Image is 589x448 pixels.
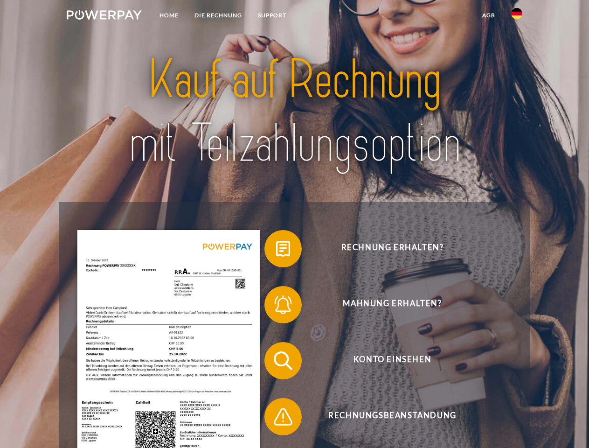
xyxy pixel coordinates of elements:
img: qb_warning.svg [271,405,295,428]
span: Konto einsehen [278,342,506,379]
button: Rechnung erhalten? [264,230,507,267]
img: qb_bill.svg [271,237,295,260]
img: de [511,8,522,19]
a: DIE RECHNUNG [187,7,250,24]
a: Home [152,7,187,24]
button: Rechnungsbeanstandung [264,398,507,435]
img: qb_bell.svg [271,293,295,316]
span: Rechnung erhalten? [278,230,506,267]
button: Mahnung erhalten? [264,286,507,323]
button: Konto einsehen [264,342,507,379]
span: Mahnung erhalten? [278,286,506,323]
a: agb [474,7,503,24]
img: qb_search.svg [271,349,295,372]
a: SUPPORT [250,7,294,24]
span: Rechnungsbeanstandung [278,398,506,435]
img: logo-powerpay-white.svg [67,10,142,20]
img: title-powerpay_de.svg [89,45,500,179]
